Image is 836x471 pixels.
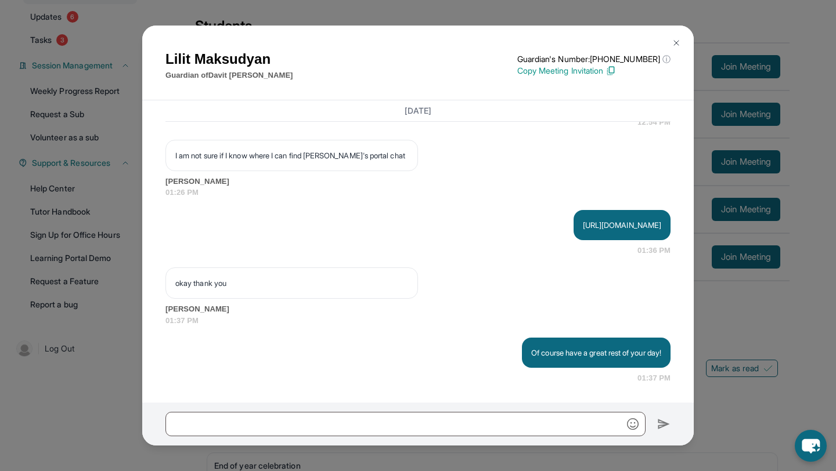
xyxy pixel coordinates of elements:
[165,49,293,70] h1: Lilit Maksudyan
[165,105,671,117] h3: [DATE]
[165,187,671,198] span: 01:26 PM
[165,303,671,315] span: [PERSON_NAME]
[672,38,681,48] img: Close Icon
[175,277,408,289] p: okay thank you
[517,53,671,65] p: Guardian's Number: [PHONE_NUMBER]
[531,347,661,358] p: Of course have a great rest of your day!
[657,417,671,431] img: Send icon
[606,66,616,76] img: Copy Icon
[637,245,671,256] span: 01:36 PM
[637,117,671,128] span: 12:54 PM
[795,430,827,462] button: chat-button
[165,315,671,327] span: 01:37 PM
[627,418,639,430] img: Emoji
[662,53,671,65] span: ⓘ
[637,372,671,384] span: 01:37 PM
[165,176,671,187] span: [PERSON_NAME]
[583,219,661,231] p: [URL][DOMAIN_NAME]
[175,150,408,161] p: I am not sure if I know where I can find [PERSON_NAME]'s portal chat
[165,70,293,81] p: Guardian of Davit [PERSON_NAME]
[517,65,671,77] p: Copy Meeting Invitation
